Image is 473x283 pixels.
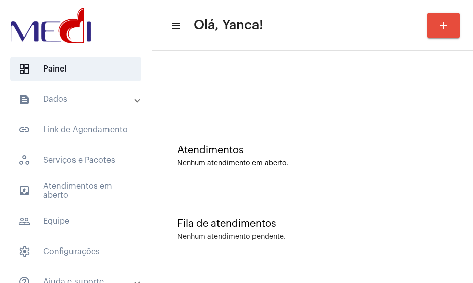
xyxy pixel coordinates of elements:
[177,145,448,156] div: Atendimentos
[10,118,141,142] span: Link de Agendamento
[18,124,30,136] mat-icon: sidenav icon
[10,57,141,81] span: Painel
[10,179,141,203] span: Atendimentos em aberto
[18,93,135,105] mat-panel-title: Dados
[18,185,30,197] mat-icon: sidenav icon
[177,160,448,167] div: Nenhum atendimento em aberto.
[18,215,30,227] mat-icon: sidenav icon
[10,148,141,172] span: Serviços e Pacotes
[194,17,263,33] span: Olá, Yanca!
[177,233,286,241] div: Nenhum atendimento pendente.
[170,20,180,32] mat-icon: sidenav icon
[10,209,141,233] span: Equipe
[10,239,141,264] span: Configurações
[8,5,93,46] img: d3a1b5fa-500b-b90f-5a1c-719c20e9830b.png
[18,93,30,105] mat-icon: sidenav icon
[18,63,30,75] span: sidenav icon
[6,87,152,112] mat-expansion-panel-header: sidenav iconDados
[438,19,450,31] mat-icon: add
[177,218,448,229] div: Fila de atendimentos
[18,154,30,166] span: sidenav icon
[18,245,30,258] span: sidenav icon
